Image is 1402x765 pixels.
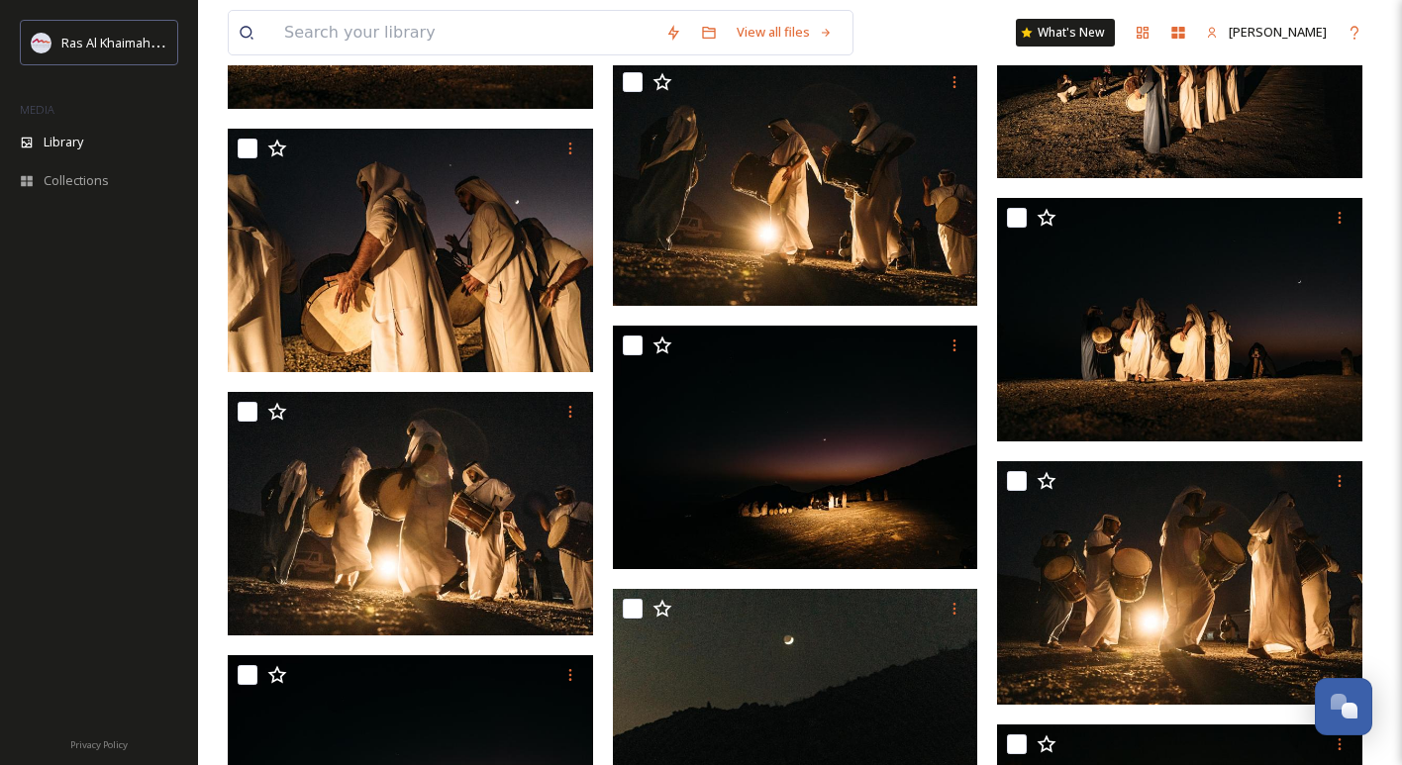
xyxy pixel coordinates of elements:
a: What's New [1016,19,1115,47]
img: Influencer Cultural Tour 28.jpg [997,198,1362,441]
img: Influencer Cultural Tour 24.jpg [228,392,593,635]
img: Influencer Cultural Tour 26.jpg [228,129,593,372]
span: Collections [44,171,109,190]
span: Library [44,133,83,151]
a: View all files [727,13,843,51]
img: Logo_RAKTDA_RGB-01.png [32,33,51,52]
span: [PERSON_NAME] [1229,23,1327,41]
a: Privacy Policy [70,731,128,755]
button: Open Chat [1315,678,1372,735]
span: Ras Al Khaimah Tourism Development Authority [61,33,342,51]
img: Influencer Cultural Tour 23.jpg [613,326,978,569]
input: Search your library [274,11,655,54]
span: MEDIA [20,102,54,117]
a: [PERSON_NAME] [1196,13,1337,51]
img: Influencer Cultural Tour 25.jpg [613,62,978,306]
img: Influencer Cultural Tour 27.jpg [997,461,1362,705]
span: Privacy Policy [70,738,128,751]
